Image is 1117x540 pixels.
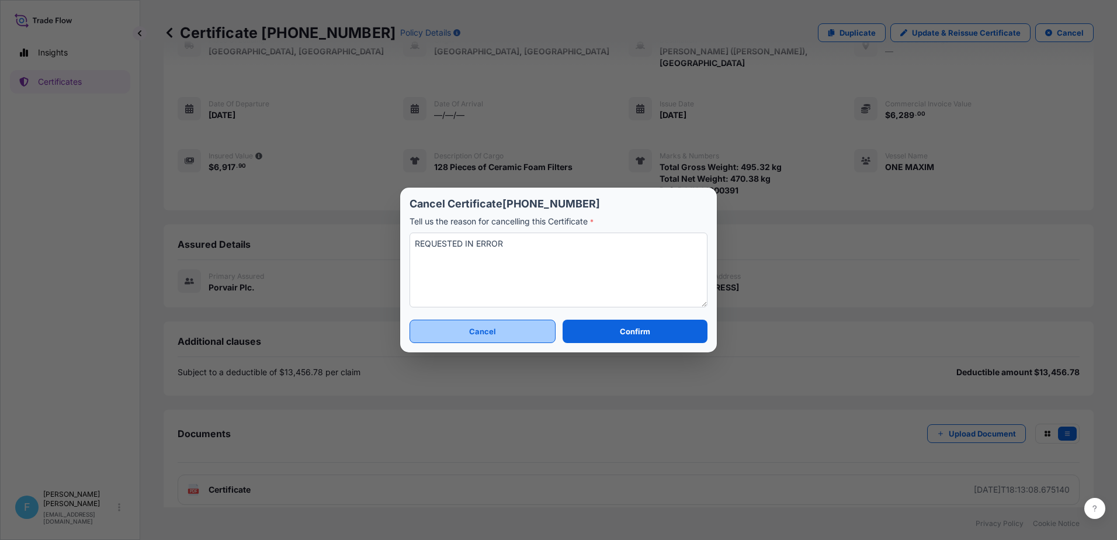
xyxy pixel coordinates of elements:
[410,216,707,228] p: Tell us the reason for cancelling this Certificate
[410,320,556,343] button: Cancel
[563,320,707,343] button: Confirm
[410,197,707,211] p: Cancel Certificate [PHONE_NUMBER]
[469,326,496,337] p: Cancel
[620,326,650,337] p: Confirm
[410,233,707,307] textarea: REQUESTED IN ERROR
